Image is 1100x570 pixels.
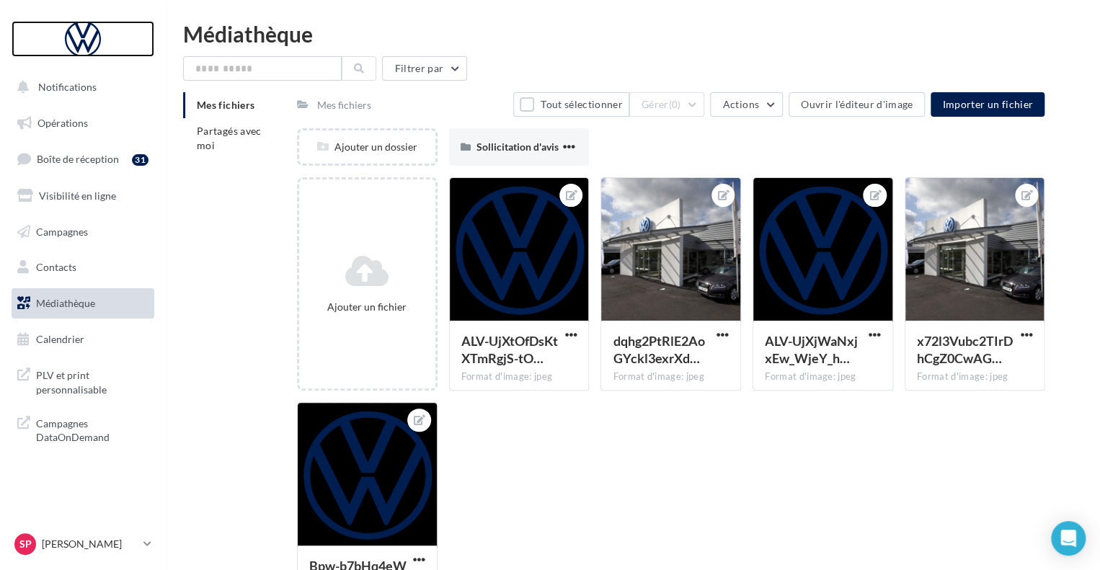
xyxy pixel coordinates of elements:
button: Filtrer par [382,56,467,81]
span: PLV et print personnalisable [36,365,148,396]
a: Médiathèque [9,288,157,319]
a: PLV et print personnalisable [9,360,157,402]
span: Contacts [36,261,76,273]
span: Opérations [37,117,88,129]
div: Mes fichiers [317,98,371,112]
a: Campagnes DataOnDemand [9,408,157,450]
div: Format d'image: jpeg [461,370,577,383]
div: Format d'image: jpeg [765,370,881,383]
span: (0) [669,99,681,110]
div: Ajouter un dossier [299,140,435,154]
div: Format d'image: jpeg [613,370,729,383]
a: Boîte de réception31 [9,143,157,174]
span: Sollicitation d'avis [476,141,559,153]
a: Contacts [9,252,157,282]
span: Partagés avec moi [197,125,262,151]
span: Mes fichiers [197,99,254,111]
div: 31 [132,154,148,166]
div: Médiathèque [183,23,1083,45]
span: Calendrier [36,333,84,345]
span: Campagnes DataOnDemand [36,414,148,445]
a: Calendrier [9,324,157,355]
span: x72l3Vubc2TIrDhCgZ0CwAGq0EI9lPvxidInBGAJOQ0C6qXOLRVDoDjW121JanNMELFXP-p8rW4_y2XpQA=s0 [917,333,1013,366]
button: Ouvrir l'éditeur d'image [789,92,925,117]
button: Actions [710,92,782,117]
span: dqhg2PtRlE2AoGYckl3exrXdNW8EHa_PE2BQOTxwujPLrCVYZ8L63frlHZbIfMQ6r6TaK39X4-RHdKtDQg=s0 [613,333,704,366]
a: Campagnes [9,217,157,247]
span: Médiathèque [36,297,95,309]
span: ALV-UjXjWaNxjxEw_WjeY_h1BZnX15ckPs-9LEt8gRiJFPgjH7Lbpwk- [765,333,858,366]
span: Notifications [38,81,97,93]
span: Importer un fichier [942,98,1033,110]
span: ALV-UjXtOfDsKtXTmRgjS-tOavv-s_KoumJlhz-NtG2798Y5FoJ8JyX9 [461,333,558,366]
a: Sp [PERSON_NAME] [12,530,154,558]
p: [PERSON_NAME] [42,537,138,551]
a: Opérations [9,108,157,138]
a: Visibilité en ligne [9,181,157,211]
button: Gérer(0) [629,92,705,117]
span: Sp [19,537,32,551]
button: Tout sélectionner [513,92,629,117]
button: Notifications [9,72,151,102]
div: Ajouter un fichier [305,300,430,314]
span: Boîte de réception [37,153,119,165]
span: Actions [722,98,758,110]
span: Campagnes [36,225,88,237]
div: Format d'image: jpeg [917,370,1033,383]
div: Open Intercom Messenger [1051,521,1086,556]
button: Importer un fichier [931,92,1044,117]
span: Visibilité en ligne [39,190,116,202]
